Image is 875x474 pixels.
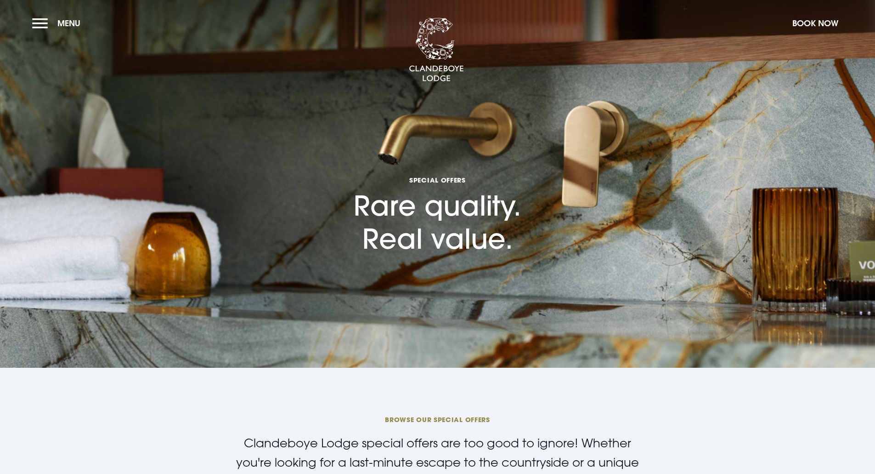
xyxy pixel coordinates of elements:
[354,176,521,184] span: Special Offers
[354,117,521,255] h1: Rare quality. Real value.
[57,18,80,29] span: Menu
[788,13,843,33] button: Book Now
[219,415,656,424] span: BROWSE OUR SPECIAL OFFERS
[409,18,464,82] img: Clandeboye Lodge
[32,13,85,33] button: Menu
